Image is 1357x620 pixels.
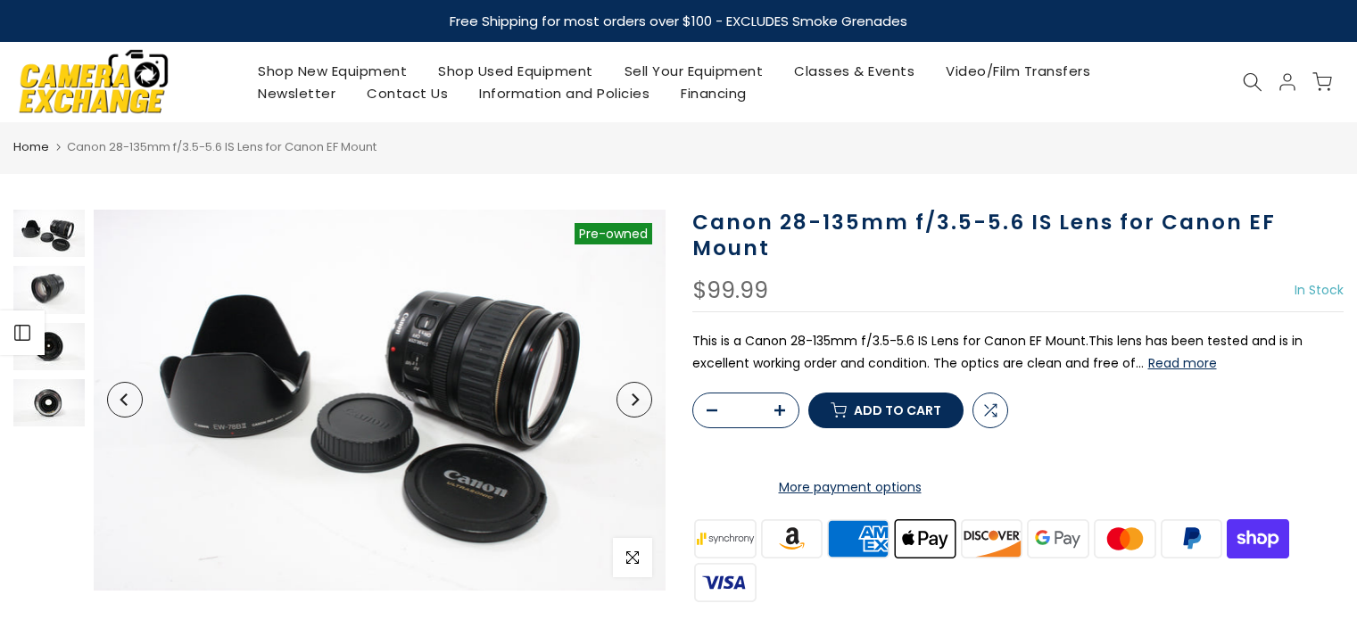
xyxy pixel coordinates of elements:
a: Shop Used Equipment [423,60,609,82]
a: Home [13,138,49,156]
a: Video/Film Transfers [931,60,1106,82]
img: apple pay [891,517,958,560]
img: amazon payments [758,517,825,560]
p: This is a Canon 28-135mm f/3.5-5.6 IS Lens for Canon EF Mount.This lens has been tested and is in... [692,330,1345,375]
div: $99.99 [692,279,768,302]
h1: Canon 28-135mm f/3.5-5.6 IS Lens for Canon EF Mount [692,210,1345,261]
img: google pay [1025,517,1092,560]
img: visa [692,560,759,604]
a: Financing [666,82,763,104]
img: american express [825,517,892,560]
span: In Stock [1295,281,1344,299]
button: Next [616,382,652,417]
a: More payment options [692,476,1008,499]
strong: Free Shipping for most orders over $100 - EXCLUDES Smoke Grenades [450,12,907,30]
button: Add to cart [808,393,964,428]
a: Newsletter [243,82,352,104]
img: paypal [1158,517,1225,560]
span: Canon 28-135mm f/3.5-5.6 IS Lens for Canon EF Mount [67,138,376,155]
button: Previous [107,382,143,417]
button: Read more [1148,355,1217,371]
a: Information and Policies [464,82,666,104]
span: Add to cart [854,404,941,417]
img: synchrony [692,517,759,560]
img: shopify pay [1225,517,1292,560]
img: discover [958,517,1025,560]
a: Sell Your Equipment [608,60,779,82]
a: Classes & Events [779,60,931,82]
img: master [1091,517,1158,560]
a: Contact Us [352,82,464,104]
a: Shop New Equipment [243,60,423,82]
